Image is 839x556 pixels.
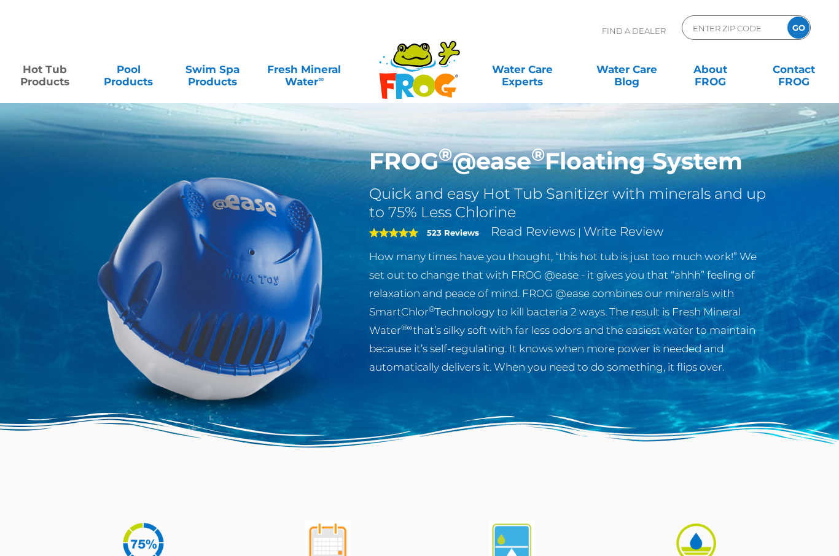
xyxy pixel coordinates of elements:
sup: ® [439,144,452,165]
span: 5 [369,228,418,237]
a: Write Review [583,224,663,239]
sup: ® [429,304,435,314]
sup: ® [531,144,545,165]
strong: 523 Reviews [427,228,479,237]
p: How many times have you thought, “this hot tub is just too much work!” We set out to change that ... [369,247,770,376]
img: hot-tub-product-atease-system.png [69,147,351,428]
a: PoolProducts [96,57,161,82]
a: Water CareExperts [469,57,575,82]
input: GO [787,17,810,39]
a: ContactFROG [762,57,827,82]
a: Swim SpaProducts [180,57,245,82]
sup: ®∞ [401,323,413,332]
a: Fresh MineralWater∞ [263,57,345,82]
a: AboutFROG [678,57,743,82]
sup: ∞ [318,74,324,83]
h2: Quick and easy Hot Tub Sanitizer with minerals and up to 75% Less Chlorine [369,185,770,222]
a: Water CareBlog [594,57,659,82]
p: Find A Dealer [602,15,666,46]
a: Hot TubProducts [12,57,77,82]
h1: FROG @ease Floating System [369,147,770,176]
img: Frog Products Logo [372,25,467,99]
a: Read Reviews [491,224,576,239]
span: | [578,226,581,238]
